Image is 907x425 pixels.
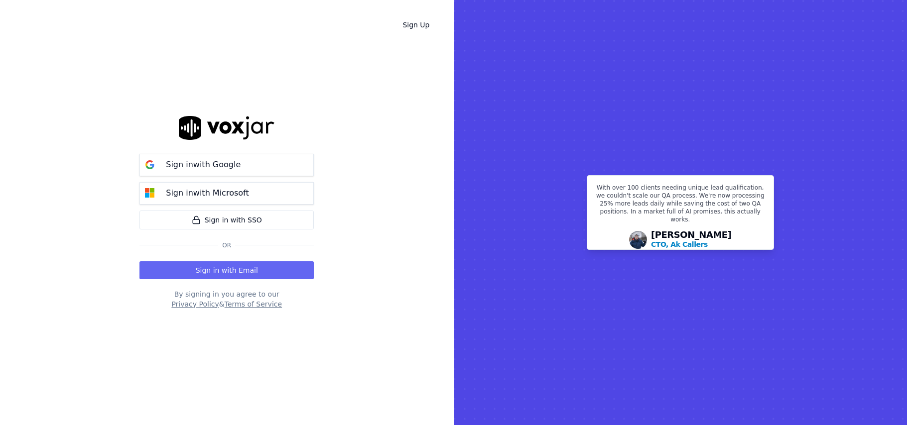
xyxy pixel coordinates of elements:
img: Avatar [629,231,647,249]
div: By signing in you agree to our & [139,289,314,309]
p: With over 100 clients needing unique lead qualification, we couldn't scale our QA process. We're ... [593,184,768,227]
button: Sign in with Email [139,261,314,279]
button: Sign inwith Microsoft [139,182,314,205]
a: Sign in with SSO [139,211,314,229]
p: Sign in with Microsoft [166,187,249,199]
button: Privacy Policy [171,299,219,309]
button: Terms of Service [225,299,282,309]
img: logo [179,116,274,139]
button: Sign inwith Google [139,154,314,176]
p: CTO, Ak Callers [651,239,708,249]
img: google Sign in button [140,155,160,175]
a: Sign Up [394,16,437,34]
p: Sign in with Google [166,159,241,171]
span: Or [218,241,235,249]
div: [PERSON_NAME] [651,230,732,249]
img: microsoft Sign in button [140,183,160,203]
